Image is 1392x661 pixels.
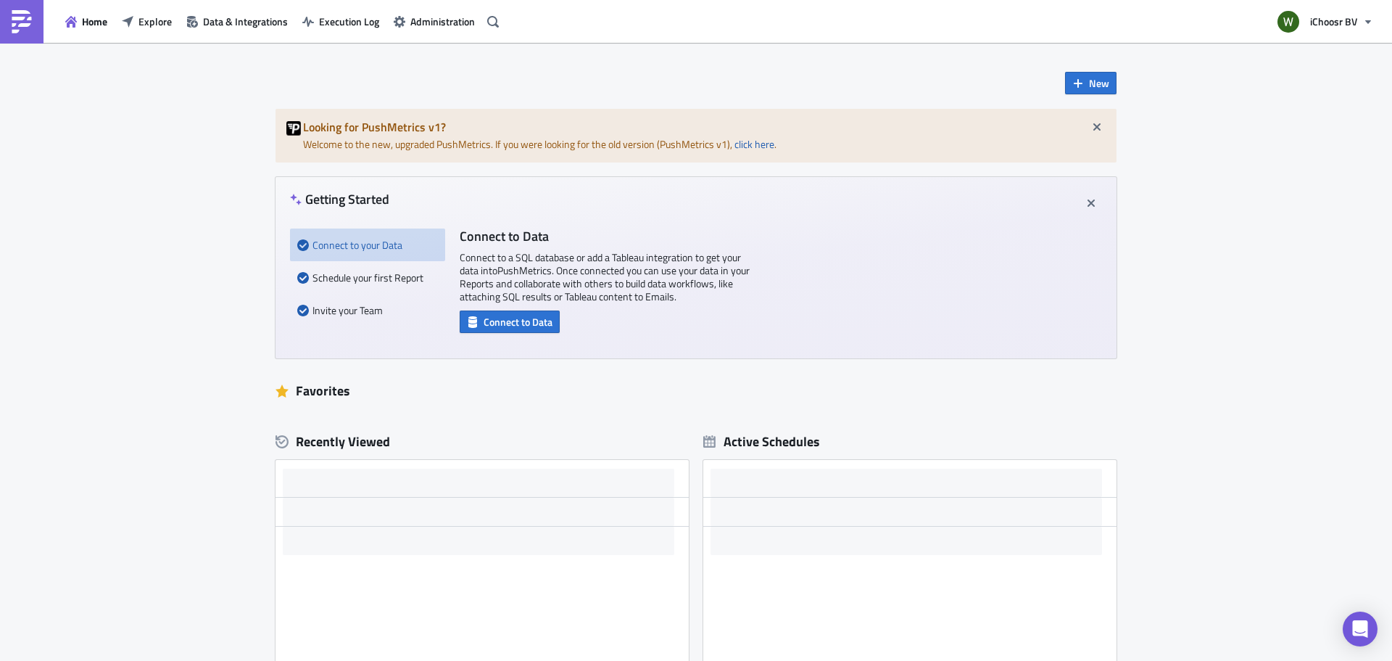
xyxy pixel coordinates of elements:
button: Execution Log [295,10,386,33]
div: Invite your Team [297,294,438,327]
a: Connect to Data [460,313,560,328]
span: iChoosr BV [1310,14,1357,29]
button: Explore [115,10,179,33]
span: Administration [410,14,475,29]
div: Favorites [275,380,1116,402]
button: New [1065,72,1116,94]
span: Connect to Data [484,314,552,329]
span: Data & Integrations [203,14,288,29]
span: Home [82,14,107,29]
div: Connect to your Data [297,229,438,261]
button: Connect to Data [460,311,560,333]
button: iChoosr BV [1269,6,1381,38]
span: Explore [138,14,172,29]
span: New [1089,75,1109,91]
span: Execution Log [319,14,379,29]
a: click here [734,136,774,152]
button: Data & Integrations [179,10,295,33]
h5: Looking for PushMetrics v1? [303,121,1106,133]
button: Home [58,10,115,33]
div: Open Intercom Messenger [1343,612,1377,646]
h4: Getting Started [290,192,389,207]
button: Administration [386,10,482,33]
div: Schedule your first Report [297,261,438,294]
p: Connect to a SQL database or add a Tableau integration to get your data into PushMetrics . Once c... [460,251,750,303]
div: Recently Viewed [275,431,689,453]
img: Avatar [1276,9,1301,34]
div: Active Schedules [703,433,820,450]
img: PushMetrics [10,10,33,33]
h4: Connect to Data [460,229,750,244]
div: Welcome to the new, upgraded PushMetrics. If you were looking for the old version (PushMetrics v1... [275,109,1116,163]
